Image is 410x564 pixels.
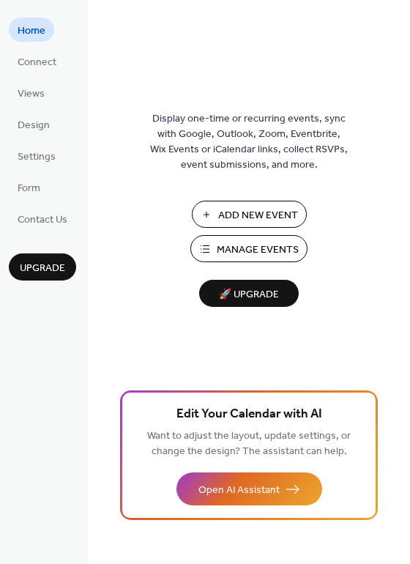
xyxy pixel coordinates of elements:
[9,175,49,199] a: Form
[18,23,45,39] span: Home
[208,285,290,305] span: 🚀 Upgrade
[18,149,56,165] span: Settings
[9,207,76,231] a: Contact Us
[18,212,67,228] span: Contact Us
[18,55,56,70] span: Connect
[18,118,50,133] span: Design
[192,201,307,228] button: Add New Event
[198,483,280,498] span: Open AI Assistant
[18,181,40,196] span: Form
[176,472,322,505] button: Open AI Assistant
[199,280,299,307] button: 🚀 Upgrade
[18,86,45,102] span: Views
[217,242,299,258] span: Manage Events
[20,261,65,276] span: Upgrade
[9,81,53,105] a: Views
[150,111,348,173] span: Display one-time or recurring events, sync with Google, Outlook, Zoom, Eventbrite, Wix Events or ...
[147,426,351,461] span: Want to adjust the layout, update settings, or change the design? The assistant can help.
[9,112,59,136] a: Design
[218,208,298,223] span: Add New Event
[190,235,307,262] button: Manage Events
[9,144,64,168] a: Settings
[176,404,322,425] span: Edit Your Calendar with AI
[9,18,54,42] a: Home
[9,49,65,73] a: Connect
[9,253,76,281] button: Upgrade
